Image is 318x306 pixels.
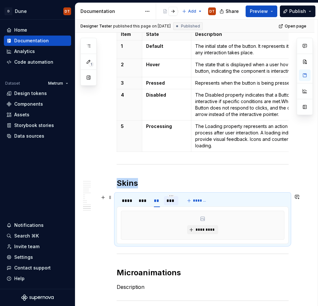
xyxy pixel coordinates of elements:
[14,233,39,239] div: Search ⌘K
[15,8,27,15] div: Dune
[121,43,138,49] p: 1
[277,22,309,31] a: Open page
[14,59,53,65] div: Code automation
[14,243,39,250] div: Invite team
[121,61,138,68] p: 2
[121,80,138,86] p: 3
[121,92,138,98] p: 4
[4,110,71,120] a: Assets
[226,8,239,15] span: Share
[89,62,94,67] span: 1
[4,46,71,57] a: Analytics
[48,81,63,86] span: Metrum
[250,8,268,15] span: Preview
[4,252,71,262] a: Settings
[4,57,71,67] a: Code automation
[146,62,160,67] strong: Hover
[121,211,284,240] section-item: SC
[14,48,35,55] div: Analytics
[14,27,27,33] div: Home
[4,88,71,99] a: Design tokens
[14,122,54,129] div: Storybook stories
[4,131,71,141] a: Data sources
[21,294,54,301] svg: Supernova Logo
[4,36,71,46] a: Documentation
[146,92,166,98] strong: Disabled
[80,24,112,29] span: Designer Tester
[289,8,306,15] span: Publish
[14,275,25,282] div: Help
[117,268,289,278] h2: Microanimations
[146,43,163,49] strong: Default
[285,24,306,29] span: Open page
[121,123,138,130] p: 5
[45,79,71,88] button: Metrum
[216,5,243,17] button: Share
[65,9,70,14] div: DT
[80,8,142,15] div: Documentation
[5,81,20,86] div: Dataset
[4,120,71,131] a: Storybook stories
[188,9,196,14] span: Add
[246,5,277,17] button: Preview
[14,111,29,118] div: Assets
[180,7,204,16] button: Add
[121,31,138,37] p: Item
[209,9,215,14] div: DT
[113,24,171,29] div: published this page on [DATE]
[4,220,71,230] button: Notifications
[160,5,179,18] div: Page tree
[4,273,71,284] button: Help
[146,123,172,129] strong: Processing
[117,178,289,188] h2: Skins
[117,283,289,291] p: Description
[14,101,43,107] div: Components
[181,24,200,29] span: Published
[14,265,51,271] div: Contact support
[4,241,71,252] a: Invite team
[4,263,71,273] button: Contact support
[14,254,33,260] div: Settings
[146,31,187,37] p: State
[5,7,12,15] div: D
[14,133,44,139] div: Data sources
[14,222,44,228] div: Notifications
[146,80,165,86] strong: Pressed
[4,231,71,241] button: Search ⌘K
[4,99,71,109] a: Components
[280,5,315,17] button: Publish
[14,90,47,97] div: Design tokens
[14,37,49,44] div: Documentation
[4,25,71,35] a: Home
[1,4,74,18] button: DDuneDT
